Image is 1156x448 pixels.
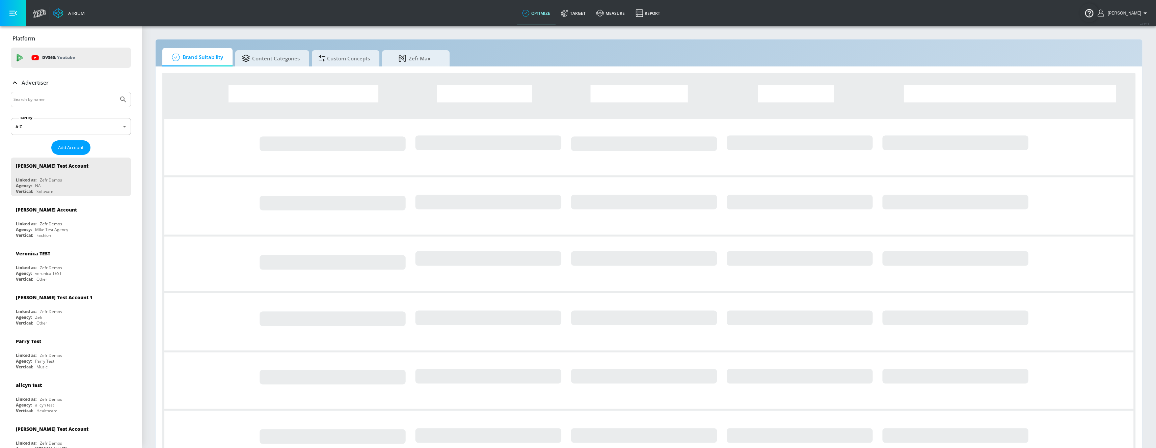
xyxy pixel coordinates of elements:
[16,358,32,364] div: Agency:
[35,402,54,408] div: alicyn test
[51,140,90,155] button: Add Account
[16,353,36,358] div: Linked as:
[16,309,36,314] div: Linked as:
[16,227,32,232] div: Agency:
[11,29,131,48] div: Platform
[591,1,630,25] a: measure
[16,320,33,326] div: Vertical:
[53,8,85,18] a: Atrium
[40,177,62,183] div: Zefr Demos
[11,245,131,284] div: Veronica TESTLinked as:Zefr DemosAgency:veronica TESTVertical:Other
[19,116,34,120] label: Sort By
[42,54,75,61] p: DV360:
[16,294,92,301] div: [PERSON_NAME] Test Account 1
[16,364,33,370] div: Vertical:
[11,118,131,135] div: A-Z
[242,50,300,66] span: Content Categories
[16,314,32,320] div: Agency:
[58,144,84,151] span: Add Account
[22,79,49,86] p: Advertiser
[630,1,666,25] a: Report
[14,95,116,104] input: Search by name
[16,265,36,271] div: Linked as:
[35,358,54,364] div: Parry Test
[11,201,131,240] div: [PERSON_NAME] AccountLinked as:Zefr DemosAgency:Mike Test AgencyVertical:Fashion
[40,221,62,227] div: Zefr Demos
[16,396,36,402] div: Linked as:
[16,163,88,169] div: [PERSON_NAME] Test Account
[169,49,223,65] span: Brand Suitability
[16,221,36,227] div: Linked as:
[36,276,47,282] div: Other
[16,232,33,238] div: Vertical:
[16,338,41,344] div: Parry Test
[1140,22,1149,26] span: v 4.22.2
[40,309,62,314] div: Zefr Demos
[11,289,131,328] div: [PERSON_NAME] Test Account 1Linked as:Zefr DemosAgency:ZefrVertical:Other
[16,382,42,388] div: alicyn test
[16,206,77,213] div: [PERSON_NAME] Account
[36,189,53,194] div: Software
[40,353,62,358] div: Zefr Demos
[11,377,131,415] div: alicyn testLinked as:Zefr DemosAgency:alicyn testVertical:Healthcare
[57,54,75,61] p: Youtube
[35,227,68,232] div: Mike Test Agency
[16,183,32,189] div: Agency:
[389,50,440,66] span: Zefr Max
[16,250,50,257] div: Veronica TEST
[36,232,51,238] div: Fashion
[16,177,36,183] div: Linked as:
[1105,11,1141,16] span: login as: guillaume.chorn@zefr.com
[1080,3,1099,22] button: Open Resource Center
[1098,9,1149,17] button: [PERSON_NAME]
[319,50,370,66] span: Custom Concepts
[16,402,32,408] div: Agency:
[35,271,62,276] div: veronica TEST
[35,183,41,189] div: NA
[16,276,33,282] div: Vertical:
[16,440,36,446] div: Linked as:
[11,73,131,92] div: Advertiser
[40,265,62,271] div: Zefr Demos
[11,158,131,196] div: [PERSON_NAME] Test AccountLinked as:Zefr DemosAgency:NAVertical:Software
[65,10,85,16] div: Atrium
[40,440,62,446] div: Zefr Demos
[517,1,556,25] a: optimize
[36,408,57,414] div: Healthcare
[11,333,131,371] div: Parry TestLinked as:Zefr DemosAgency:Parry TestVertical:Music
[16,426,88,432] div: [PERSON_NAME] Test Account
[16,271,32,276] div: Agency:
[12,35,35,42] p: Platform
[35,314,43,320] div: Zefr
[11,48,131,68] div: DV360: Youtube
[40,396,62,402] div: Zefr Demos
[36,320,47,326] div: Other
[16,408,33,414] div: Vertical:
[16,189,33,194] div: Vertical:
[36,364,48,370] div: Music
[556,1,591,25] a: Target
